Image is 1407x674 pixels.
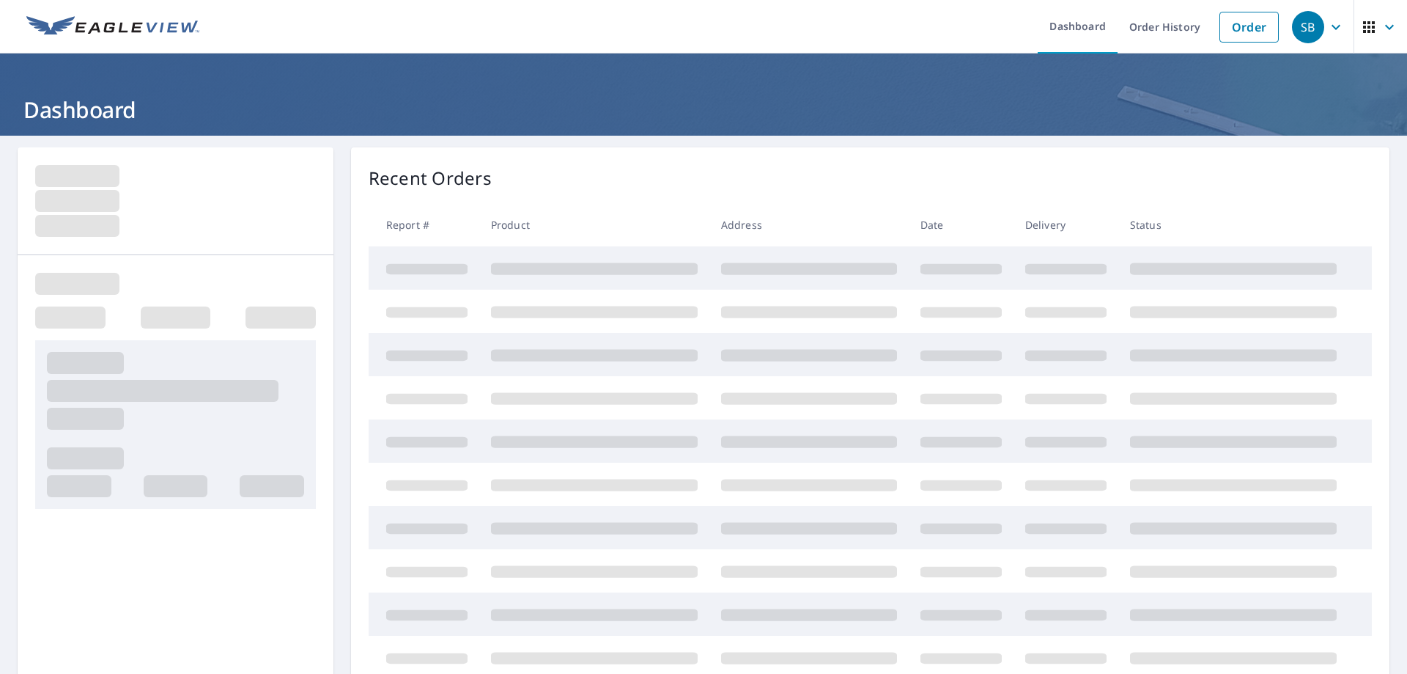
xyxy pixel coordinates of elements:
th: Date [909,203,1013,246]
th: Delivery [1013,203,1118,246]
img: EV Logo [26,16,199,38]
div: SB [1292,11,1324,43]
p: Recent Orders [369,165,492,191]
th: Address [709,203,909,246]
th: Report # [369,203,479,246]
th: Product [479,203,709,246]
h1: Dashboard [18,95,1389,125]
a: Order [1219,12,1279,43]
th: Status [1118,203,1348,246]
